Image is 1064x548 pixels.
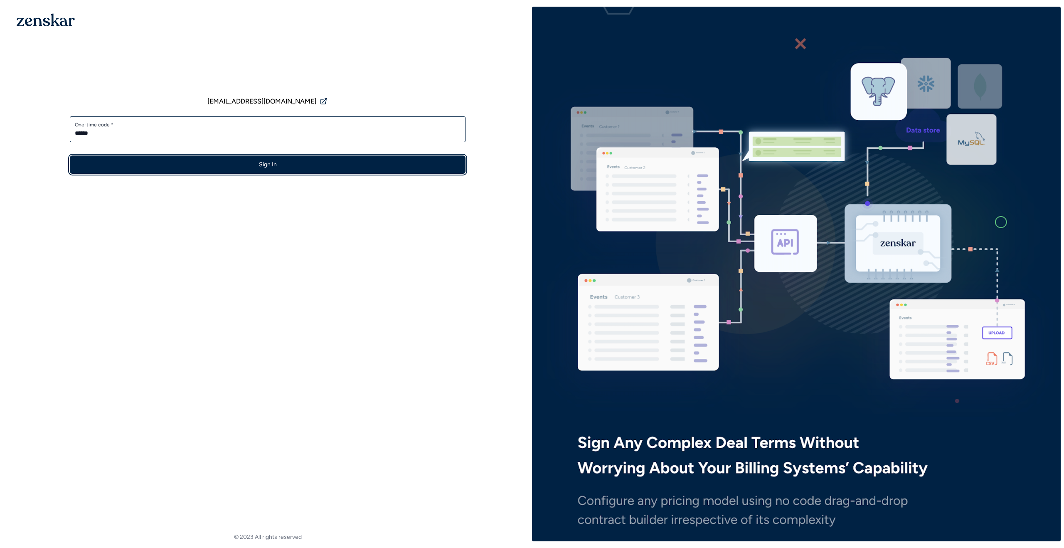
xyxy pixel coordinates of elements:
button: Sign In [70,156,465,174]
label: One-time code * [75,121,461,128]
footer: © 2023 All rights reserved [3,533,532,541]
span: [EMAIL_ADDRESS][DOMAIN_NAME] [207,96,316,106]
img: 1OGAJ2xQqyY4LXKgY66KYq0eOWRCkrZdAb3gUhuVAqdWPZE9SRJmCz+oDMSn4zDLXe31Ii730ItAGKgCKgCCgCikA4Av8PJUP... [17,13,75,26]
